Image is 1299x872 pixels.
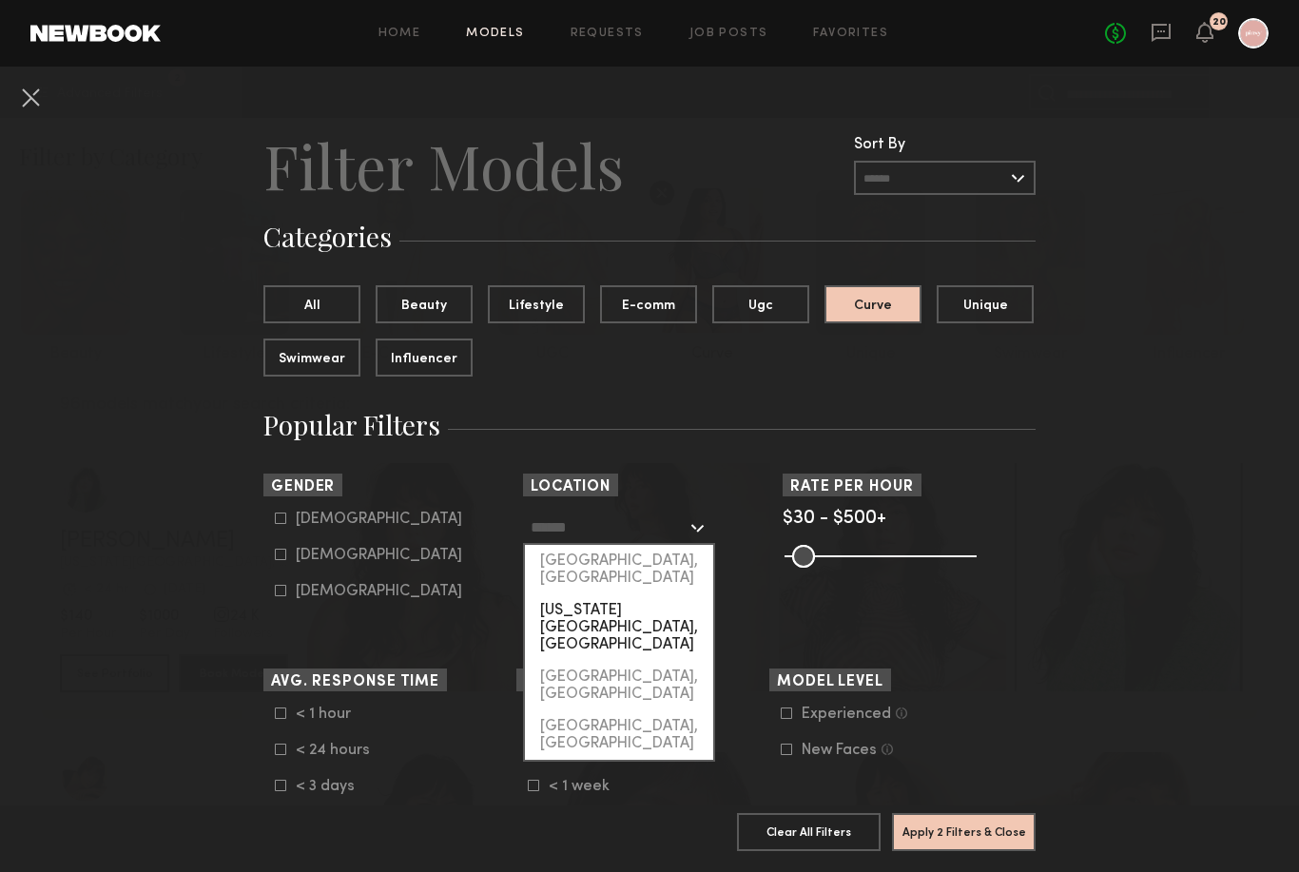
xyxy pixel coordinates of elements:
div: 20 [1212,17,1226,28]
a: Favorites [813,28,888,40]
button: Lifestyle [488,285,585,323]
div: [US_STATE][GEOGRAPHIC_DATA], [GEOGRAPHIC_DATA] [525,594,713,661]
a: Models [466,28,524,40]
span: Model Level [777,675,883,689]
div: New Faces [802,745,877,756]
div: Experienced [802,708,891,720]
a: Requests [571,28,644,40]
span: Gender [271,480,335,494]
button: E-comm [600,285,697,323]
button: Swimwear [263,339,360,377]
span: Location [531,480,611,494]
button: Clear All Filters [737,813,881,851]
button: Influencer [376,339,473,377]
div: < 1 hour [296,708,370,720]
div: [GEOGRAPHIC_DATA], [GEOGRAPHIC_DATA] [525,710,713,760]
h3: Categories [263,219,1036,255]
a: Home [378,28,421,40]
button: Ugc [712,285,809,323]
button: All [263,285,360,323]
div: [GEOGRAPHIC_DATA], [GEOGRAPHIC_DATA] [525,661,713,710]
div: < 3 days [296,781,370,792]
div: [GEOGRAPHIC_DATA], [GEOGRAPHIC_DATA] [525,545,713,594]
div: [DEMOGRAPHIC_DATA] [296,586,462,597]
span: Rate per Hour [790,480,914,494]
button: Curve [824,285,921,323]
div: < 24 hours [296,745,370,756]
button: Cancel [15,82,46,112]
button: Unique [937,285,1034,323]
span: $30 - $500+ [783,510,886,528]
div: [DEMOGRAPHIC_DATA] [296,550,462,561]
h3: Popular Filters [263,407,1036,443]
a: Job Posts [689,28,768,40]
button: Apply 2 Filters & Close [892,813,1036,851]
div: [DEMOGRAPHIC_DATA] [296,514,462,525]
h2: Filter Models [263,127,624,203]
span: Avg. Response Time [271,675,439,689]
div: < 1 week [549,781,623,792]
div: Sort By [854,137,1036,153]
common-close-button: Cancel [15,82,46,116]
button: Beauty [376,285,473,323]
